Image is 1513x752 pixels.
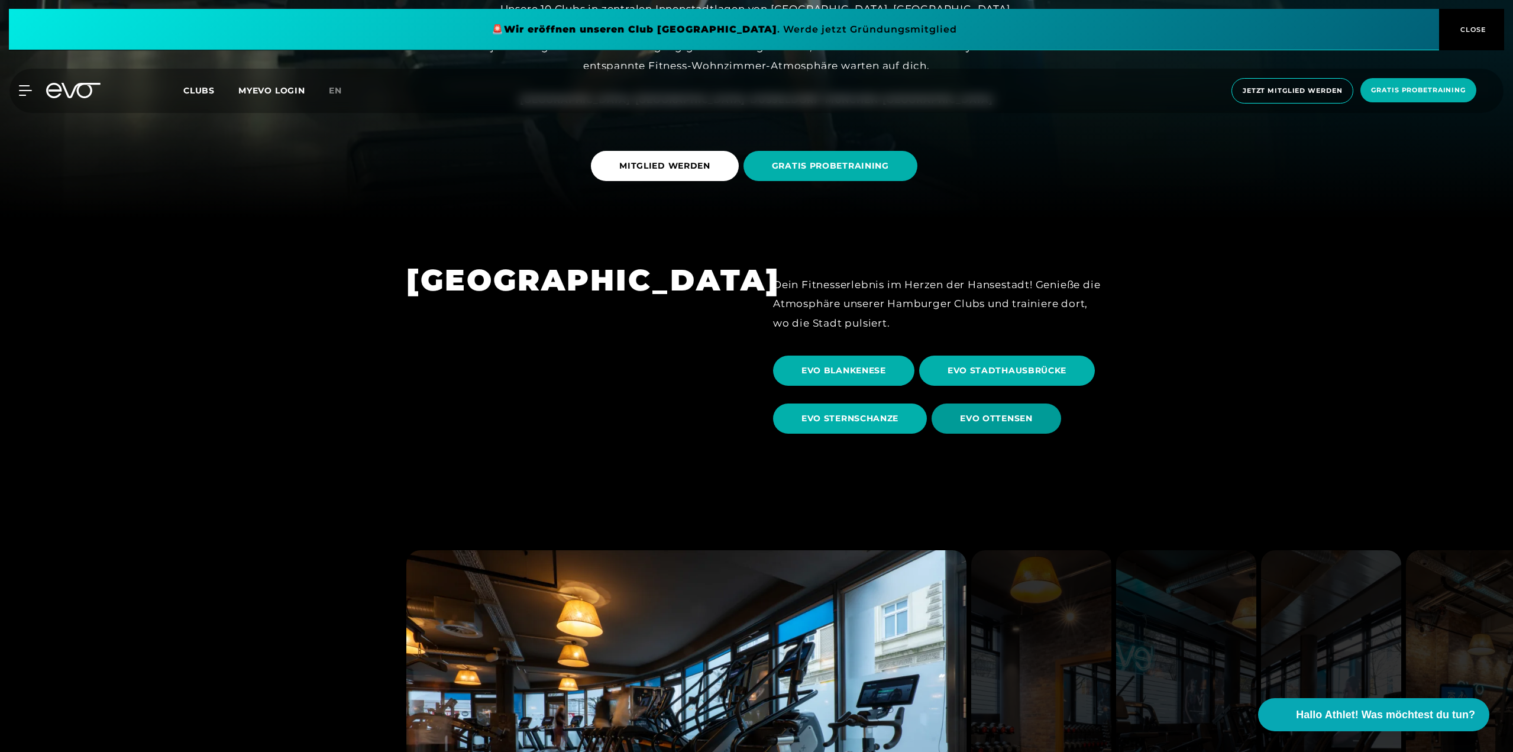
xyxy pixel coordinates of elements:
[773,395,932,443] a: EVO STERNSCHANZE
[801,412,898,425] span: EVO STERNSCHANZE
[948,364,1066,377] span: EVO STADTHAUSBRÜCKE
[919,347,1100,395] a: EVO STADTHAUSBRÜCKE
[1357,78,1480,104] a: Gratis Probetraining
[801,364,886,377] span: EVO BLANKENESE
[1228,78,1357,104] a: Jetzt Mitglied werden
[772,160,889,172] span: GRATIS PROBETRAINING
[1457,24,1486,35] span: CLOSE
[619,160,710,172] span: MITGLIED WERDEN
[960,412,1032,425] span: EVO OTTENSEN
[183,85,215,96] span: Clubs
[1296,707,1475,723] span: Hallo Athlet! Was möchtest du tun?
[932,395,1065,443] a: EVO OTTENSEN
[773,347,919,395] a: EVO BLANKENESE
[743,142,922,190] a: GRATIS PROBETRAINING
[238,85,305,96] a: MYEVO LOGIN
[591,142,743,190] a: MITGLIED WERDEN
[329,85,342,96] span: en
[773,275,1107,333] div: Dein Fitnesserlebnis im Herzen der Hansestadt! Genieße die Atmosphäre unserer Hamburger Clubs und...
[329,84,356,98] a: en
[183,85,238,96] a: Clubs
[1439,9,1504,50] button: CLOSE
[406,261,740,299] h1: [GEOGRAPHIC_DATA]
[1258,698,1489,731] button: Hallo Athlet! Was möchtest du tun?
[1243,86,1342,96] span: Jetzt Mitglied werden
[1371,85,1466,95] span: Gratis Probetraining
